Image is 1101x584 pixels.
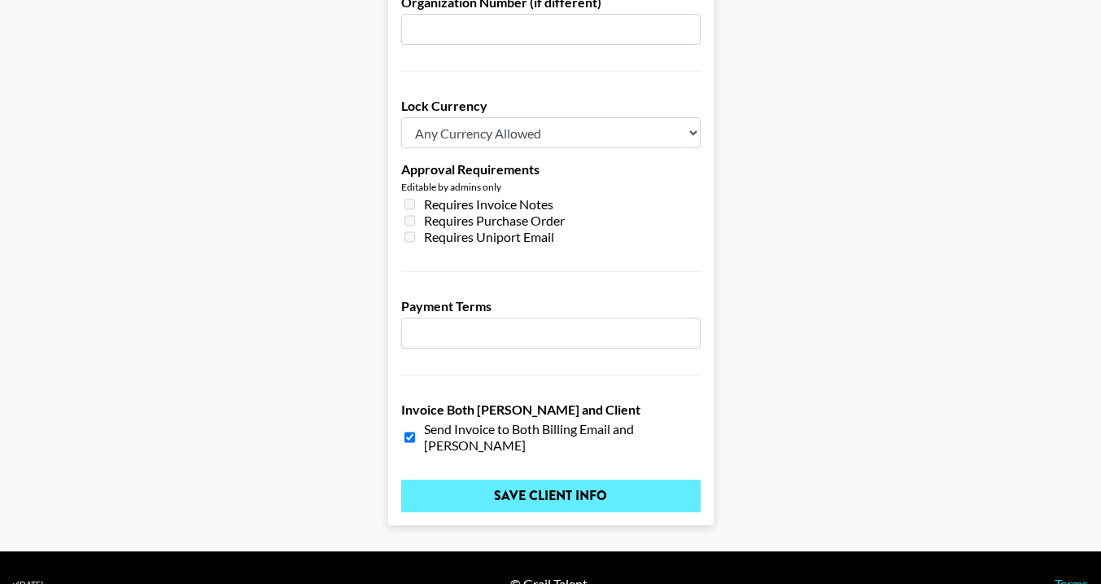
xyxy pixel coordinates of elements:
span: Requires Uniport Email [424,229,554,245]
label: Lock Currency [401,98,701,114]
input: Save Client Info [401,480,701,512]
label: Payment Terms [401,298,701,314]
span: Requires Purchase Order [424,213,565,229]
label: Invoice Both [PERSON_NAME] and Client [401,402,701,418]
span: Send Invoice to Both Billing Email and [PERSON_NAME] [424,421,701,454]
span: Requires Invoice Notes [424,196,553,213]
label: Approval Requirements [401,161,701,178]
div: Editable by admins only [401,181,701,193]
